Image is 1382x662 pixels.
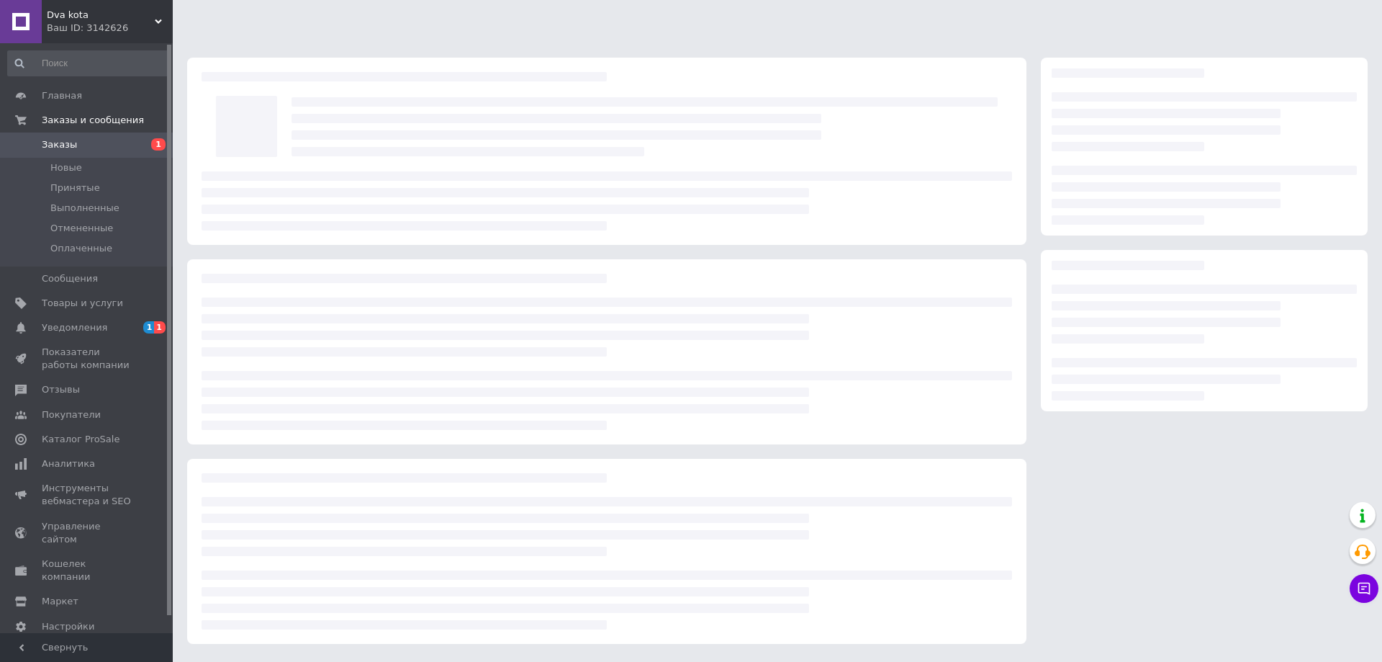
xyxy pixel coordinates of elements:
[42,482,133,508] span: Инструменты вебмастера и SEO
[42,620,94,633] span: Настройки
[42,520,133,546] span: Управление сайтом
[42,433,119,446] span: Каталог ProSale
[50,242,112,255] span: Оплаченные
[42,89,82,102] span: Главная
[7,50,170,76] input: Поиск
[42,346,133,372] span: Показатели работы компании
[47,22,173,35] div: Ваш ID: 3142626
[50,222,113,235] span: Отмененные
[154,321,166,334] span: 1
[151,138,166,151] span: 1
[42,272,98,285] span: Сообщения
[42,457,95,470] span: Аналитика
[50,182,100,194] span: Принятые
[47,9,155,22] span: Dva kota
[42,138,77,151] span: Заказы
[42,558,133,583] span: Кошелек компании
[42,297,123,310] span: Товары и услуги
[42,114,144,127] span: Заказы и сообщения
[50,161,82,174] span: Новые
[42,321,107,334] span: Уведомления
[42,408,101,421] span: Покупатели
[143,321,155,334] span: 1
[50,202,119,215] span: Выполненные
[42,383,80,396] span: Отзывы
[1350,574,1378,603] button: Чат с покупателем
[42,595,78,608] span: Маркет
